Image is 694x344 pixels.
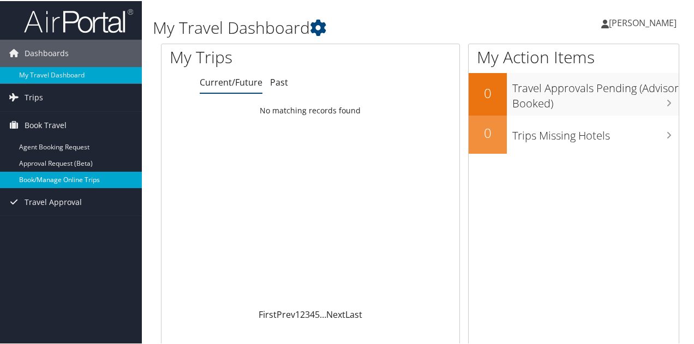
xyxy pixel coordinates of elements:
h1: My Travel Dashboard [153,15,509,38]
a: [PERSON_NAME] [601,5,687,38]
span: … [320,307,326,319]
a: Current/Future [200,75,262,87]
h1: My Trips [170,45,327,68]
span: [PERSON_NAME] [609,16,677,28]
a: 2 [300,307,305,319]
a: First [259,307,277,319]
a: 1 [295,307,300,319]
a: Last [345,307,362,319]
a: 3 [305,307,310,319]
span: Book Travel [25,111,67,138]
h2: 0 [469,123,507,141]
a: 0Travel Approvals Pending (Advisor Booked) [469,72,679,114]
a: 5 [315,307,320,319]
a: 4 [310,307,315,319]
span: Dashboards [25,39,69,66]
h1: My Action Items [469,45,679,68]
a: Prev [277,307,295,319]
h3: Trips Missing Hotels [512,122,679,142]
h2: 0 [469,83,507,101]
span: Trips [25,83,43,110]
h3: Travel Approvals Pending (Advisor Booked) [512,74,679,110]
img: airportal-logo.png [24,7,133,33]
span: Travel Approval [25,188,82,215]
a: 0Trips Missing Hotels [469,114,679,153]
a: Past [270,75,288,87]
a: Next [326,307,345,319]
td: No matching records found [161,100,459,119]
